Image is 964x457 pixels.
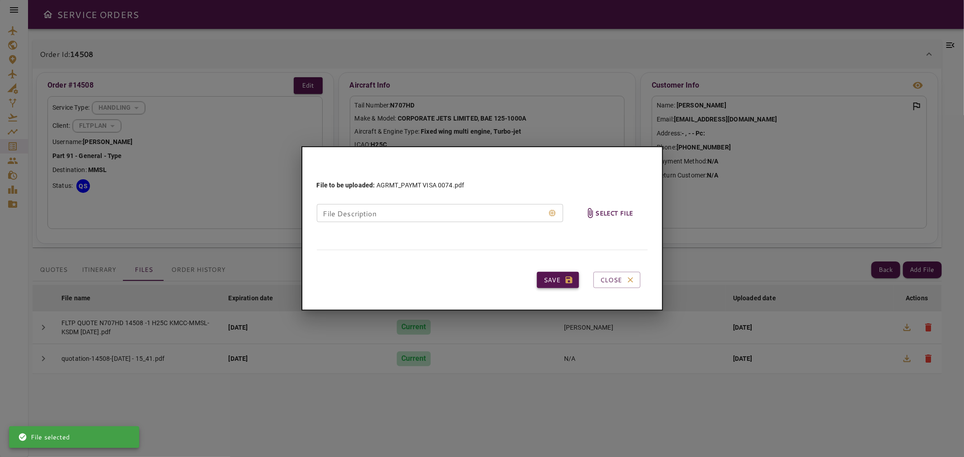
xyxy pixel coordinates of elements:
button: Close [593,272,640,289]
span: upload picture [581,191,637,235]
button: Save [537,272,579,289]
div: File selected [18,429,70,445]
span: File to be uploaded: [317,182,375,189]
div: AGRMT_PAYMT VISA 0074.pdf [317,181,465,190]
h6: Select file [596,208,633,218]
